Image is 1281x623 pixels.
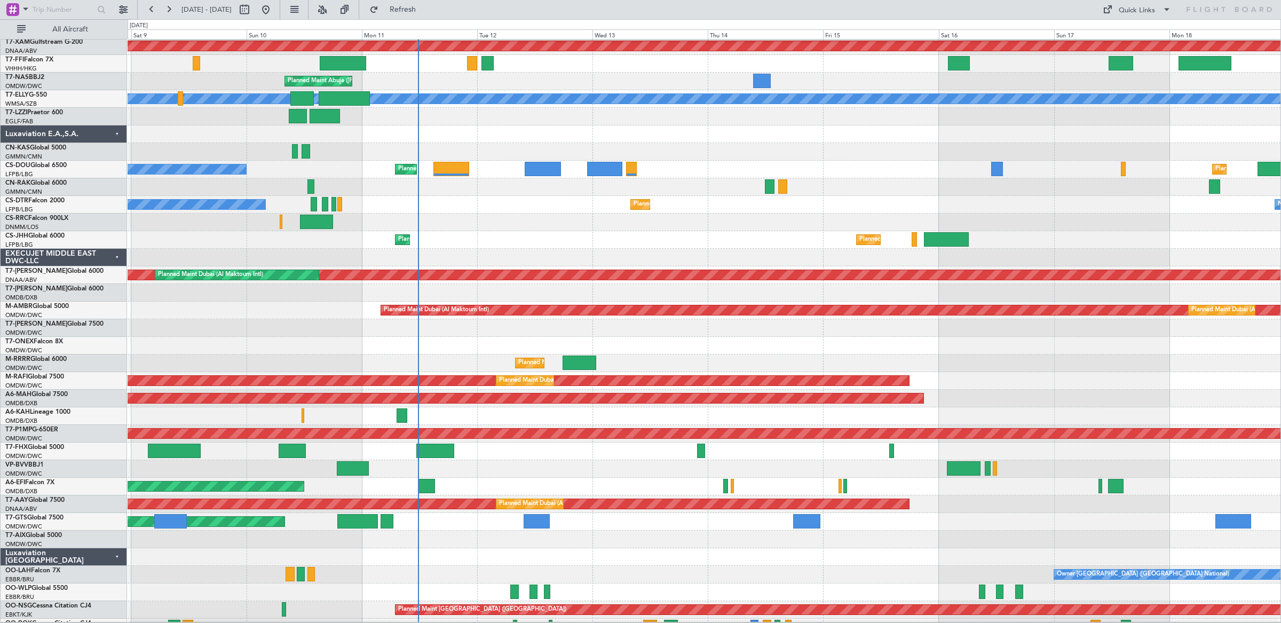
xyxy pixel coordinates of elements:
[5,47,37,55] a: DNAA/ABV
[477,29,592,39] div: Tue 12
[5,452,42,460] a: OMDW/DWC
[5,145,66,151] a: CN-KASGlobal 5000
[5,233,28,239] span: CS-JHH
[5,364,42,372] a: OMDW/DWC
[5,303,69,310] a: M-AMBRGlobal 5000
[5,417,37,425] a: OMDB/DXB
[5,223,38,231] a: DNMM/LOS
[130,21,148,30] div: [DATE]
[398,232,566,248] div: Planned Maint [GEOGRAPHIC_DATA] ([GEOGRAPHIC_DATA])
[5,567,31,574] span: OO-LAH
[5,540,42,548] a: OMDW/DWC
[5,39,30,45] span: T7-XAM
[12,21,116,38] button: All Aircraft
[5,593,34,601] a: EBBR/BRU
[5,585,31,592] span: OO-WLP
[5,92,47,98] a: T7-ELLYG-550
[708,29,823,39] div: Thu 14
[859,232,1027,248] div: Planned Maint [GEOGRAPHIC_DATA] ([GEOGRAPHIC_DATA])
[5,92,29,98] span: T7-ELLY
[518,355,584,371] div: Planned Maint Southend
[398,602,566,618] div: Planned Maint [GEOGRAPHIC_DATA] ([GEOGRAPHIC_DATA])
[5,162,67,169] a: CS-DOUGlobal 6500
[499,373,604,389] div: Planned Maint Dubai (Al Maktoum Intl)
[5,575,34,583] a: EBBR/BRU
[5,268,104,274] a: T7-[PERSON_NAME]Global 6000
[5,462,28,468] span: VP-BVV
[5,515,27,521] span: T7-GTS
[33,2,94,18] input: Trip Number
[5,233,65,239] a: CS-JHHGlobal 6000
[5,603,91,609] a: OO-NSGCessna Citation CJ4
[5,100,37,108] a: WMSA/SZB
[5,409,70,415] a: A6-KAHLineage 1000
[288,73,408,89] div: Planned Maint Abuja ([PERSON_NAME] Intl)
[5,487,37,495] a: OMDB/DXB
[5,329,42,337] a: OMDW/DWC
[5,57,24,63] span: T7-FFI
[5,162,30,169] span: CS-DOU
[499,496,604,512] div: Planned Maint Dubai (Al Maktoum Intl)
[5,294,37,302] a: OMDB/DXB
[5,435,42,443] a: OMDW/DWC
[5,117,33,125] a: EGLF/FAB
[5,532,26,539] span: T7-AIX
[5,74,29,81] span: T7-NAS
[5,462,44,468] a: VP-BVVBBJ1
[5,444,64,451] a: T7-FHXGlobal 5000
[5,145,30,151] span: CN-KAS
[5,346,42,354] a: OMDW/DWC
[5,180,67,186] a: CN-RAKGlobal 6000
[247,29,362,39] div: Sun 10
[5,523,42,531] a: OMDW/DWC
[5,286,67,292] span: T7-[PERSON_NAME]
[5,311,42,319] a: OMDW/DWC
[158,267,263,283] div: Planned Maint Dubai (Al Maktoum Intl)
[5,374,28,380] span: M-RAFI
[5,268,67,274] span: T7-[PERSON_NAME]
[365,1,429,18] button: Refresh
[5,338,34,345] span: T7-ONEX
[5,567,60,574] a: OO-LAHFalcon 7X
[5,286,104,292] a: T7-[PERSON_NAME]Global 6000
[5,153,42,161] a: GMMN/CMN
[181,5,232,14] span: [DATE] - [DATE]
[381,6,425,13] span: Refresh
[5,321,67,327] span: T7-[PERSON_NAME]
[5,109,63,116] a: T7-LZZIPraetor 600
[5,276,37,284] a: DNAA/ABV
[5,198,28,204] span: CS-DTR
[5,532,62,539] a: T7-AIXGlobal 5000
[823,29,938,39] div: Fri 15
[5,427,58,433] a: T7-P1MPG-650ER
[1119,5,1155,16] div: Quick Links
[5,479,25,486] span: A6-EFI
[939,29,1054,39] div: Sat 16
[1057,566,1229,582] div: Owner [GEOGRAPHIC_DATA] ([GEOGRAPHIC_DATA] National)
[5,391,31,398] span: A6-MAH
[5,170,33,178] a: LFPB/LBG
[5,409,30,415] span: A6-KAH
[634,196,688,212] div: Planned Maint Sofia
[398,161,566,177] div: Planned Maint [GEOGRAPHIC_DATA] ([GEOGRAPHIC_DATA])
[1054,29,1169,39] div: Sun 17
[5,374,64,380] a: M-RAFIGlobal 7500
[5,338,63,345] a: T7-ONEXFalcon 8X
[5,65,37,73] a: VHHH/HKG
[5,515,64,521] a: T7-GTSGlobal 7500
[5,188,42,196] a: GMMN/CMN
[5,356,30,362] span: M-RRRR
[5,470,42,478] a: OMDW/DWC
[592,29,708,39] div: Wed 13
[5,180,30,186] span: CN-RAK
[5,399,37,407] a: OMDB/DXB
[5,505,37,513] a: DNAA/ABV
[5,39,83,45] a: T7-XAMGulfstream G-200
[5,206,33,214] a: LFPB/LBG
[5,215,68,222] a: CS-RRCFalcon 900LX
[5,611,32,619] a: EBKT/KJK
[5,497,28,503] span: T7-AAY
[384,302,489,318] div: Planned Maint Dubai (Al Maktoum Intl)
[28,26,113,33] span: All Aircraft
[5,479,54,486] a: A6-EFIFalcon 7X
